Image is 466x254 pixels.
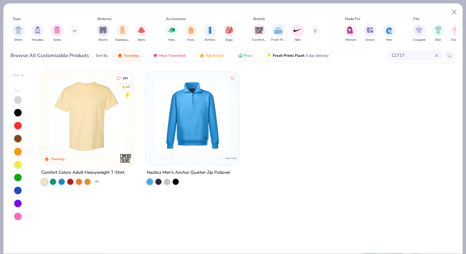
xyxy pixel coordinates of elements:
button: Fresh Prints Flash5 day delivery [262,50,333,61]
img: Hoodies Image [34,27,41,34]
button: filter button [383,24,395,42]
img: Sweatpants Image [119,27,126,34]
button: filter button [115,24,129,42]
span: Top Rated [206,53,223,58]
button: filter button [185,24,197,42]
span: Most Favorited [159,53,185,58]
img: Oversized Image [454,27,461,34]
img: Bags Image [226,27,232,34]
button: filter button [12,24,25,42]
img: TopRated.gif [199,53,204,58]
img: Skirts Image [138,27,145,34]
span: Hoodies [32,38,43,42]
div: filter for Shirts [12,24,25,42]
img: Nike Image [293,26,302,35]
span: 5 day delivery [306,52,329,59]
img: Women Image [347,27,354,34]
span: Fresh Prints Flash [273,53,305,58]
span: Cropped [413,38,425,42]
span: Sweatpants [115,38,129,42]
img: Shorts Image [100,27,107,34]
img: most_fav.gif [153,53,158,58]
div: filter for Oversized [451,24,464,42]
div: Accessories [166,16,186,22]
span: Comfort Colors [252,38,266,42]
button: filter button [292,24,304,42]
div: filter for Men [383,24,395,42]
button: Close [448,6,460,18]
div: filter for Shorts [97,24,109,42]
button: filter button [271,24,285,42]
button: Price [233,50,257,61]
img: Totes Image [187,27,194,34]
button: filter button [345,24,357,42]
button: Most Favorited [148,50,190,61]
div: filter for Nike [292,24,304,42]
img: Fresh Prints Image [274,26,283,35]
span: Oversized [451,38,464,42]
button: filter button [51,24,63,42]
div: Browse All Customizable Products [10,52,89,59]
div: filter for Bags [223,24,235,42]
img: Unisex Image [366,27,374,34]
img: 0daeec55-3d48-474e-85fe-fac231d9fe0d [152,78,233,153]
input: Try "T-Shirt" [391,52,435,59]
button: filter button [97,24,109,42]
button: filter button [204,24,216,42]
img: Shirts Image [15,27,22,34]
span: Hats [168,38,175,42]
span: Tanks [53,38,61,42]
div: filter for Comfort Colors [252,24,266,42]
img: Tanks Image [54,27,60,34]
button: filter button [31,24,44,42]
img: Cropped Image [415,27,423,34]
span: Women [345,38,356,42]
button: filter button [223,24,235,42]
span: Totes [187,38,194,42]
span: Nike [295,38,300,42]
div: filter for Hats [165,24,178,42]
span: Bags [226,38,233,42]
div: filter for Hoodies [31,24,44,42]
button: filter button [364,24,376,42]
button: Top Rated [195,50,228,61]
button: Trending [113,50,143,61]
div: filter for Unisex [364,24,376,42]
img: Nautica logo [225,152,237,164]
button: filter button [413,24,425,42]
div: filter for Sweatpants [115,24,129,42]
span: Trending [124,53,139,58]
span: Fresh Prints [271,38,285,42]
span: Men [386,38,392,42]
button: filter button [135,24,148,42]
div: Filter By [13,73,25,78]
span: Price [243,53,252,58]
button: filter button [165,24,178,42]
div: filter for Fresh Prints [271,24,285,42]
img: Men Image [386,27,393,34]
span: + 60 [94,180,99,184]
img: Slim Image [435,27,442,34]
button: Like [114,74,132,82]
div: Nautica Men's Anchor Quarter-Zip Pullover [147,169,230,177]
img: Comfort Colors logo [120,152,132,164]
img: flash.gif [267,53,272,58]
span: Shorts [98,38,108,42]
img: c96c151d-d562-48f8-86e9-06747f4eb451 [233,78,314,153]
div: Tops [13,16,21,22]
span: 287 [123,77,129,80]
button: filter button [252,24,266,42]
div: filter for Skirts [135,24,148,42]
div: filter for Tanks [51,24,63,42]
div: Sort By [96,53,108,58]
div: filter for Women [345,24,357,42]
span: Unisex [365,38,374,42]
img: Comfort Colors Image [255,26,264,35]
div: Comfort Colors Adult Heavyweight T-Shirt [41,169,125,177]
div: Brands [253,16,265,22]
div: Made For [345,16,360,22]
button: filter button [432,24,444,42]
button: filter button [451,24,464,42]
img: trending.gif [117,53,122,58]
div: filter for Slim [432,24,444,42]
